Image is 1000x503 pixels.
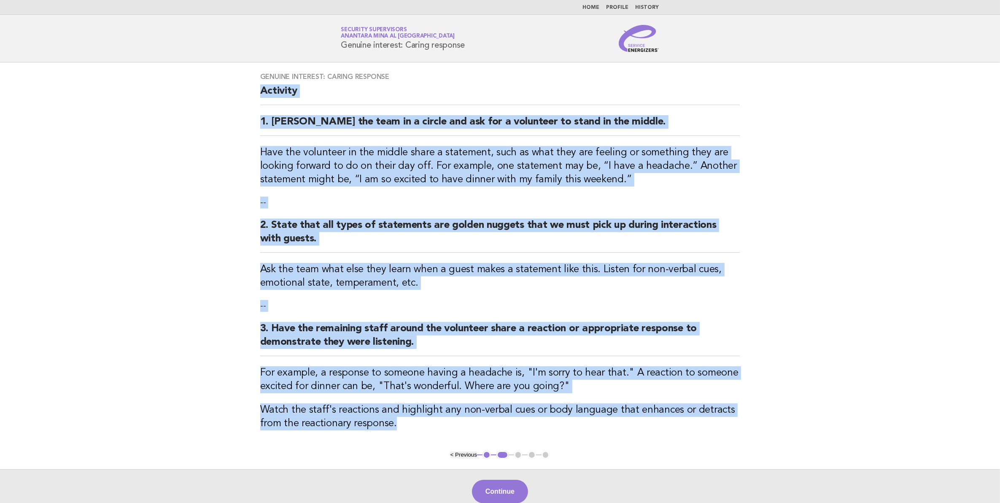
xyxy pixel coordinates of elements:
[260,115,740,136] h2: 1. [PERSON_NAME] the team in a circle and ask for a volunteer to stand in the middle.
[636,5,659,10] a: History
[260,263,740,290] h3: Ask the team what else they learn when a guest makes a statement like this. Listen for non-verbal...
[341,27,465,49] h1: Genuine interest: Caring response
[260,84,740,105] h2: Activity
[260,403,740,430] h3: Watch the staff's reactions and highlight any non-verbal cues or body language that enhances or d...
[260,322,740,356] h2: 3. Have the remaining staff around the volunteer share a reaction or appropriate response to demo...
[341,27,455,39] a: Security SupervisorsAnantara Mina al [GEOGRAPHIC_DATA]
[496,451,509,459] button: 2
[619,25,659,52] img: Service Energizers
[482,451,491,459] button: 1
[606,5,629,10] a: Profile
[260,219,740,253] h2: 2. State that all types of statements are golden nuggets that we must pick up during interactions...
[341,34,455,39] span: Anantara Mina al [GEOGRAPHIC_DATA]
[260,197,740,208] p: --
[260,73,740,81] h3: Genuine interest: Caring response
[450,452,477,458] button: < Previous
[260,366,740,393] h3: For example, a response to someone having a headache is, "I'm sorry to hear that." A reaction to ...
[260,300,740,312] p: --
[260,146,740,187] h3: Have the volunteer in the middle share a statement, such as what they are feeling or something th...
[583,5,600,10] a: Home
